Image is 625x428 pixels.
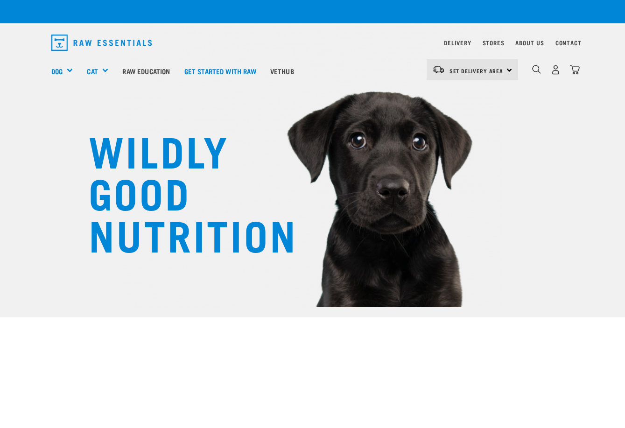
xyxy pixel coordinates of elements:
[263,52,301,90] a: Vethub
[432,65,445,74] img: van-moving.png
[51,66,63,77] a: Dog
[515,41,544,44] a: About Us
[177,52,263,90] a: Get started with Raw
[444,41,471,44] a: Delivery
[532,65,541,74] img: home-icon-1@2x.png
[115,52,177,90] a: Raw Education
[551,65,561,75] img: user.png
[89,128,275,254] h1: WILDLY GOOD NUTRITION
[87,66,98,77] a: Cat
[570,65,580,75] img: home-icon@2x.png
[449,69,504,72] span: Set Delivery Area
[51,35,152,51] img: Raw Essentials Logo
[483,41,505,44] a: Stores
[44,31,582,55] nav: dropdown navigation
[555,41,582,44] a: Contact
